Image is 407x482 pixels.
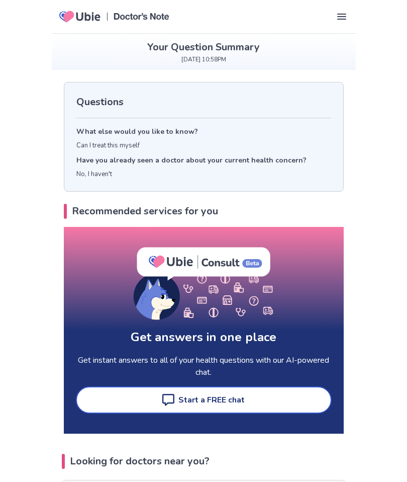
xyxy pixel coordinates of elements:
p: Have you already seen a doctor about your current health concern? [76,155,331,166]
p: Can I treat this myself [76,141,331,151]
h1: Get answers in one place [131,328,276,346]
h2: Your Question Summary [52,40,356,55]
img: Doctors Note Logo [114,13,169,20]
p: [DATE] 10:58PM [52,55,356,64]
h2: Questions [76,95,331,110]
p: What else would you like to know? [76,126,331,137]
p: Get instant answers to all of your health questions with our AI-powered chat. [76,354,332,378]
h2: Looking for doctors near you? [62,454,346,469]
img: AI Chat Illustration [133,247,274,320]
a: Start a FREE chat [76,386,332,414]
div: Start a FREE chat [178,394,245,406]
h2: Recommended services for you [64,204,344,219]
p: No, I haven't [76,170,331,180]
